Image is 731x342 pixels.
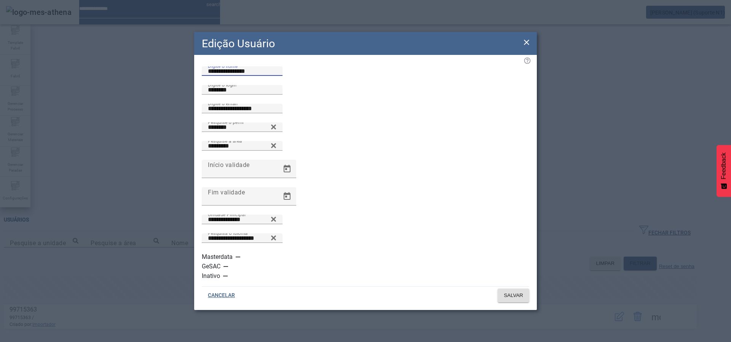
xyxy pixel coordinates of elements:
label: Inativo [202,271,222,281]
mat-label: Pesquisa o idioma [208,231,248,236]
button: Feedback - Mostrar pesquisa [717,145,731,197]
mat-label: Digite o nome [208,64,238,69]
mat-label: Unidade Principal [208,212,246,217]
button: Open calendar [278,160,296,178]
input: Number [208,215,276,224]
input: Number [208,234,276,243]
mat-label: Pesquise a área [208,138,242,144]
mat-label: Digite o email [208,101,238,106]
span: SALVAR [504,292,523,299]
button: CANCELAR [202,289,241,302]
mat-label: Digite o login [208,82,236,88]
label: GeSAC [202,262,222,271]
mat-label: Início validade [208,161,250,168]
mat-label: Fim validade [208,188,245,196]
button: Open calendar [278,187,296,206]
h2: Edição Usuário [202,35,275,52]
input: Number [208,123,276,132]
label: Masterdata [202,252,234,262]
span: CANCELAR [208,292,235,299]
input: Number [208,141,276,151]
mat-label: Pesquise o perfil [208,120,244,125]
button: SALVAR [498,289,529,302]
span: Feedback [720,153,727,179]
